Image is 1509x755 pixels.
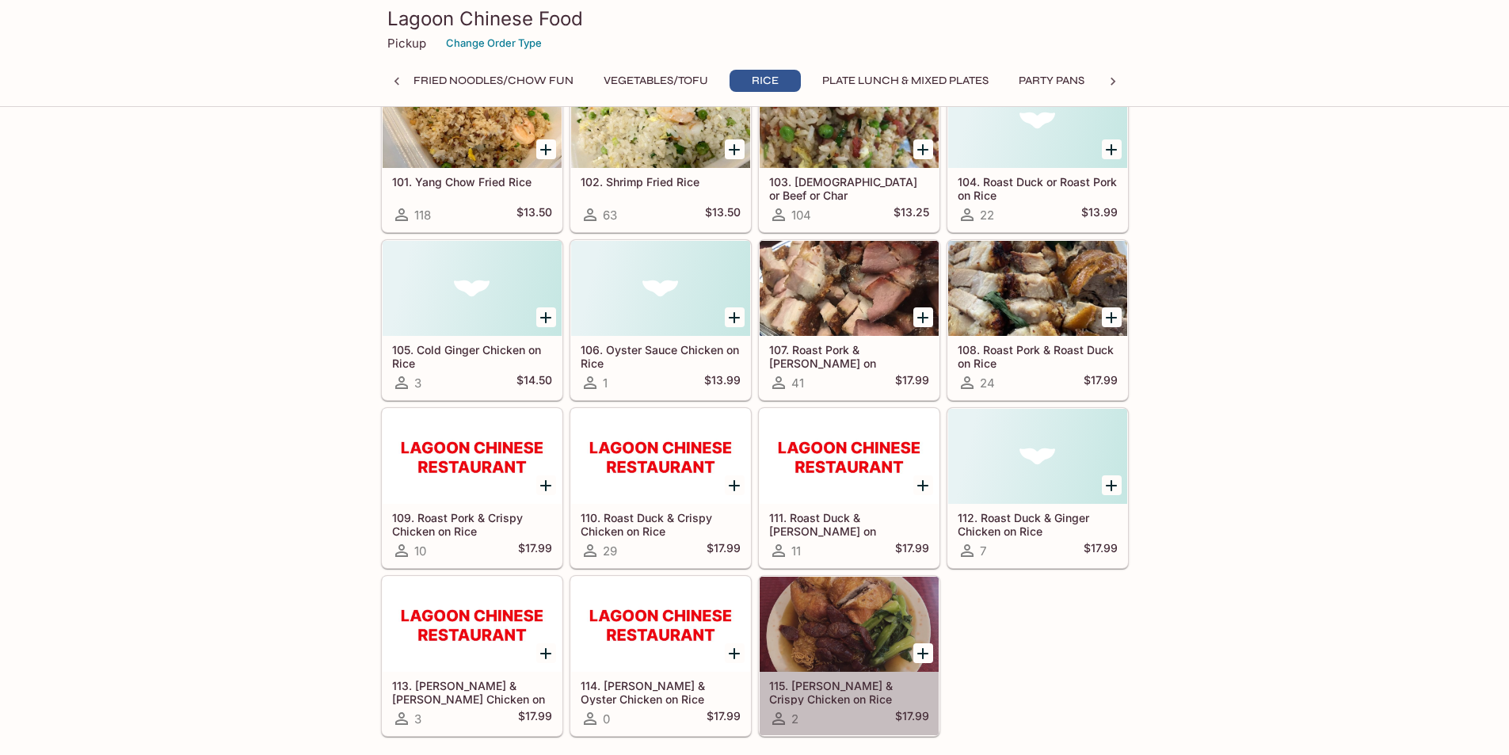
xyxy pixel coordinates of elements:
[791,543,801,559] span: 11
[1081,205,1118,224] h5: $13.99
[439,31,549,55] button: Change Order Type
[894,205,929,224] h5: $13.25
[913,307,933,327] button: Add 107. Roast Pork & Char Siu on Rice
[759,576,939,736] a: 115. [PERSON_NAME] & Crispy Chicken on Rice2$17.99
[603,208,617,223] span: 63
[518,541,552,560] h5: $17.99
[571,577,750,672] div: 114. Char Siu & Oyster Chicken on Rice
[382,576,562,736] a: 113. [PERSON_NAME] & [PERSON_NAME] Chicken on Rice3$17.99
[707,709,741,728] h5: $17.99
[570,72,751,232] a: 102. Shrimp Fried Rice63$13.50
[383,577,562,672] div: 113. Char Siu & Ginger Chicken on Rice
[536,643,556,663] button: Add 113. Char Siu & Ginger Chicken on Rice
[414,208,431,223] span: 118
[947,72,1128,232] a: 104. Roast Duck or Roast Pork on Rice22$13.99
[392,175,552,189] h5: 101. Yang Chow Fried Rice
[707,541,741,560] h5: $17.99
[947,240,1128,400] a: 108. Roast Pork & Roast Duck on Rice24$17.99
[725,475,745,495] button: Add 110. Roast Duck & Crispy Chicken on Rice
[958,343,1118,369] h5: 108. Roast Pork & Roast Duck on Rice
[760,73,939,168] div: 103. Chick or Beef or Char Siu Fried Rice
[895,373,929,392] h5: $17.99
[516,373,552,392] h5: $14.50
[769,511,929,537] h5: 111. Roast Duck & [PERSON_NAME] on [PERSON_NAME]
[895,709,929,728] h5: $17.99
[725,139,745,159] button: Add 102. Shrimp Fried Rice
[516,205,552,224] h5: $13.50
[414,711,421,726] span: 3
[382,72,562,232] a: 101. Yang Chow Fried Rice118$13.50
[392,679,552,705] h5: 113. [PERSON_NAME] & [PERSON_NAME] Chicken on Rice
[958,511,1118,537] h5: 112. Roast Duck & Ginger Chicken on Rice
[759,408,939,568] a: 111. Roast Duck & [PERSON_NAME] on [PERSON_NAME]11$17.99
[581,175,741,189] h5: 102. Shrimp Fried Rice
[571,241,750,336] div: 106. Oyster Sauce Chicken on Rice
[759,72,939,232] a: 103. [DEMOGRAPHIC_DATA] or Beef or Char [PERSON_NAME] [PERSON_NAME]104$13.25
[895,541,929,560] h5: $17.99
[791,711,798,726] span: 2
[725,307,745,327] button: Add 106. Oyster Sauce Chicken on Rice
[603,376,608,391] span: 1
[581,511,741,537] h5: 110. Roast Duck & Crispy Chicken on Rice
[958,175,1118,201] h5: 104. Roast Duck or Roast Pork on Rice
[383,73,562,168] div: 101. Yang Chow Fried Rice
[383,409,562,504] div: 109. Roast Pork & Crispy Chicken on Rice
[791,208,811,223] span: 104
[948,73,1127,168] div: 104. Roast Duck or Roast Pork on Rice
[1102,307,1122,327] button: Add 108. Roast Pork & Roast Duck on Rice
[536,139,556,159] button: Add 101. Yang Chow Fried Rice
[769,175,929,201] h5: 103. [DEMOGRAPHIC_DATA] or Beef or Char [PERSON_NAME] [PERSON_NAME]
[913,643,933,663] button: Add 115. Lup Cheong & Crispy Chicken on Rice
[570,408,751,568] a: 110. Roast Duck & Crispy Chicken on Rice29$17.99
[730,70,801,92] button: Rice
[571,73,750,168] div: 102. Shrimp Fried Rice
[414,543,426,559] span: 10
[392,511,552,537] h5: 109. Roast Pork & Crispy Chicken on Rice
[1102,139,1122,159] button: Add 104. Roast Duck or Roast Pork on Rice
[382,408,562,568] a: 109. Roast Pork & Crispy Chicken on Rice10$17.99
[581,679,741,705] h5: 114. [PERSON_NAME] & Oyster Chicken on Rice
[980,208,994,223] span: 22
[769,679,929,705] h5: 115. [PERSON_NAME] & Crispy Chicken on Rice
[948,241,1127,336] div: 108. Roast Pork & Roast Duck on Rice
[948,409,1127,504] div: 112. Roast Duck & Ginger Chicken on Rice
[704,373,741,392] h5: $13.99
[947,408,1128,568] a: 112. Roast Duck & Ginger Chicken on Rice7$17.99
[536,307,556,327] button: Add 105. Cold Ginger Chicken on Rice
[791,376,804,391] span: 41
[392,343,552,369] h5: 105. Cold Ginger Chicken on Rice
[383,241,562,336] div: 105. Cold Ginger Chicken on Rice
[769,343,929,369] h5: 107. Roast Pork & [PERSON_NAME] on [PERSON_NAME]
[414,376,421,391] span: 3
[759,240,939,400] a: 107. Roast Pork & [PERSON_NAME] on [PERSON_NAME]41$17.99
[536,475,556,495] button: Add 109. Roast Pork & Crispy Chicken on Rice
[581,343,741,369] h5: 106. Oyster Sauce Chicken on Rice
[913,475,933,495] button: Add 111. Roast Duck & Char Siu on Rice
[382,240,562,400] a: 105. Cold Ginger Chicken on Rice3$14.50
[387,6,1122,31] h3: Lagoon Chinese Food
[603,543,617,559] span: 29
[913,139,933,159] button: Add 103. Chick or Beef or Char Siu Fried Rice
[387,36,426,51] p: Pickup
[1102,475,1122,495] button: Add 112. Roast Duck & Ginger Chicken on Rice
[760,577,939,672] div: 115. Lup Cheong & Crispy Chicken on Rice
[518,709,552,728] h5: $17.99
[760,409,939,504] div: 111. Roast Duck & Char Siu on Rice
[603,711,610,726] span: 0
[1084,541,1118,560] h5: $17.99
[980,543,986,559] span: 7
[595,70,717,92] button: Vegetables/Tofu
[705,205,741,224] h5: $13.50
[570,240,751,400] a: 106. Oyster Sauce Chicken on Rice1$13.99
[814,70,997,92] button: Plate Lunch & Mixed Plates
[571,409,750,504] div: 110. Roast Duck & Crispy Chicken on Rice
[1084,373,1118,392] h5: $17.99
[1010,70,1093,92] button: Party Pans
[725,643,745,663] button: Add 114. Char Siu & Oyster Chicken on Rice
[405,70,582,92] button: Fried Noodles/Chow Fun
[980,376,995,391] span: 24
[760,241,939,336] div: 107. Roast Pork & Char Siu on Rice
[570,576,751,736] a: 114. [PERSON_NAME] & Oyster Chicken on Rice0$17.99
